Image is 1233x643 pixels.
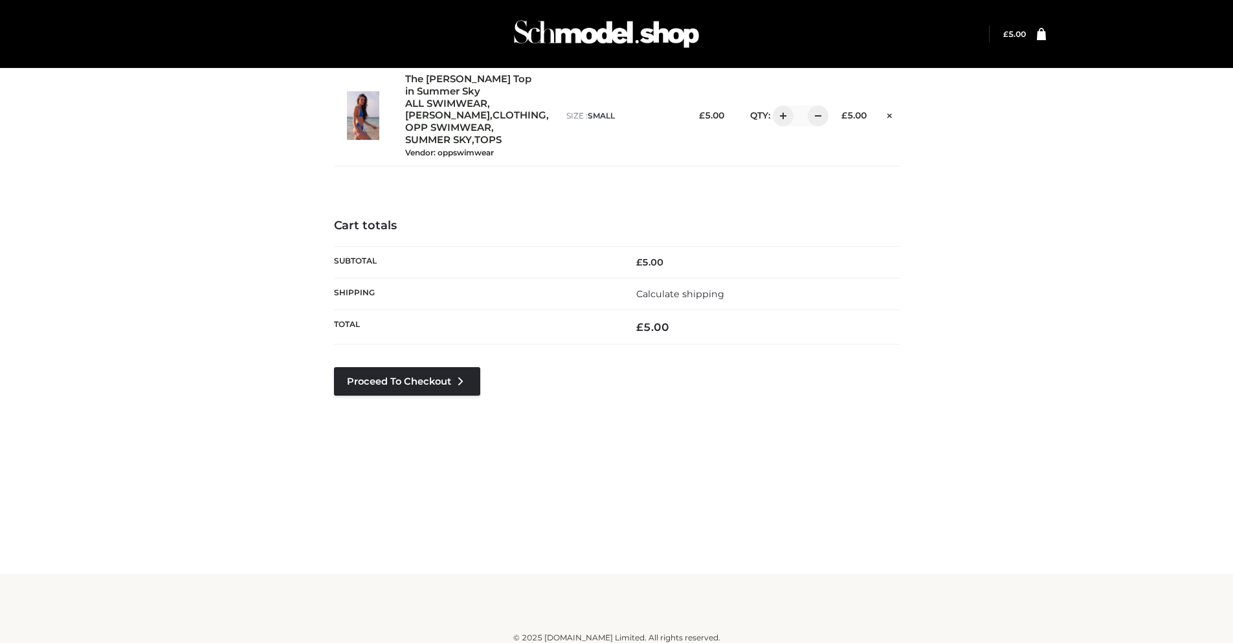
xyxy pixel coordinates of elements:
a: [PERSON_NAME] [405,109,490,122]
span: £ [636,256,642,268]
bdi: 5.00 [699,110,724,120]
a: SUMMER SKY [405,134,472,146]
bdi: 5.00 [636,321,669,333]
div: QTY: [737,106,819,126]
span: SMALL [588,111,615,120]
th: Total [334,310,617,344]
a: Calculate shipping [636,288,724,300]
span: £ [699,110,705,120]
a: £5.00 [1003,29,1026,39]
a: ALL SWIMWEAR [405,98,487,110]
th: Subtotal [334,246,617,278]
bdi: 5.00 [636,256,663,268]
a: OPP SWIMWEAR [405,122,491,134]
div: , , , , , [405,73,553,158]
a: TOPS [474,134,502,146]
span: £ [636,321,643,333]
bdi: 5.00 [1003,29,1026,39]
img: Schmodel Admin 964 [509,8,704,60]
a: Proceed to Checkout [334,367,480,396]
p: size : [566,110,677,122]
span: £ [1003,29,1008,39]
bdi: 5.00 [841,110,867,120]
a: The [PERSON_NAME] Top in Summer Sky [405,73,539,98]
a: Remove this item [880,106,899,122]
small: Vendor: oppswimwear [405,148,494,157]
span: £ [841,110,847,120]
h4: Cart totals [334,219,900,233]
th: Shipping [334,278,617,310]
a: CLOTHING [493,109,546,122]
